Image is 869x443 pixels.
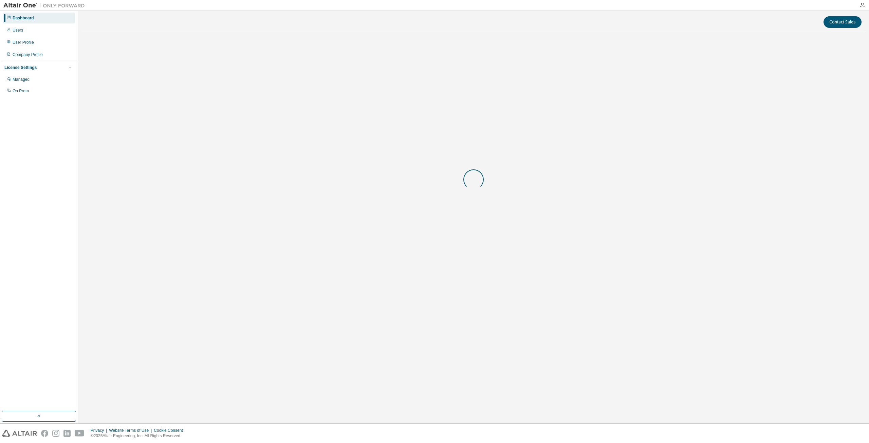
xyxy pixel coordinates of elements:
div: User Profile [13,40,34,45]
img: facebook.svg [41,430,48,437]
img: altair_logo.svg [2,430,37,437]
div: Cookie Consent [154,428,187,433]
div: Users [13,27,23,33]
div: Company Profile [13,52,43,57]
img: youtube.svg [75,430,85,437]
p: © 2025 Altair Engineering, Inc. All Rights Reserved. [91,433,187,439]
button: Contact Sales [824,16,862,28]
img: instagram.svg [52,430,59,437]
div: Dashboard [13,15,34,21]
div: On Prem [13,88,29,94]
div: Managed [13,77,30,82]
div: Privacy [91,428,109,433]
img: Altair One [3,2,88,9]
div: Website Terms of Use [109,428,154,433]
div: License Settings [4,65,37,70]
img: linkedin.svg [63,430,71,437]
